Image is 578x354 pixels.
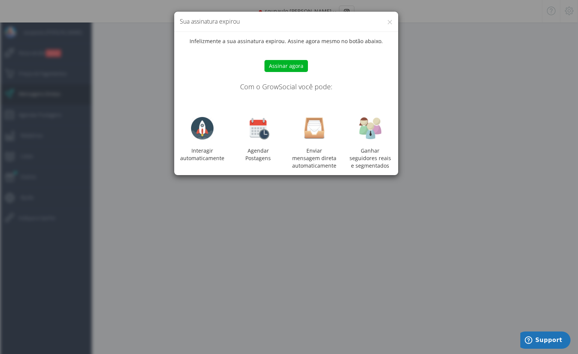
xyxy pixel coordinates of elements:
[264,60,308,72] button: Assinar agora
[520,331,571,350] iframe: Opens a widget where you can find more information
[191,117,214,139] img: rocket-128.png
[387,17,393,27] button: ×
[180,17,393,26] h4: Sua assinatura expirou
[247,117,269,139] img: calendar-clock-128.png
[359,117,381,139] img: users.png
[174,37,398,169] div: Infelizmente a sua assinatura expirou. Assine agora mesmo no botão abaixo.
[230,117,287,162] div: Agendar Postagens
[303,117,326,139] img: inbox.png
[286,117,342,169] div: Enviar mensagem direta automaticamente
[180,83,393,91] h4: Com o GrowSocial você pode:
[174,117,230,162] div: Interagir automaticamente
[342,147,399,169] div: Ganhar seguidores reais e segmentados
